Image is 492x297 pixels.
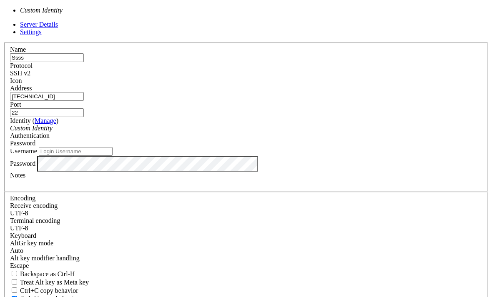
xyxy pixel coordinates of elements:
a: Server Details [20,21,58,28]
span: Auto [10,247,23,254]
input: Ctrl+C copy behavior [12,287,17,293]
label: Controls how the Alt key is handled. Escape: Send an ESC prefix. 8-Bit: Add 128 to the typed char... [10,255,80,262]
span: ( ) [33,117,58,124]
input: Port Number [10,108,84,117]
i: Custom Identity [20,7,63,14]
div: Escape [10,262,482,270]
input: Server Name [10,53,84,62]
div: UTF-8 [10,225,482,232]
span: SSH v2 [10,70,30,77]
i: Custom Identity [10,125,53,132]
label: Address [10,85,32,92]
label: Icon [10,77,22,84]
input: Treat Alt key as Meta key [12,279,17,285]
label: Whether the Alt key acts as a Meta key or as a distinct Alt key. [10,279,89,286]
input: Login Username [39,147,113,156]
label: If true, the backspace should send BS ('\x08', aka ^H). Otherwise the backspace key should send '... [10,270,75,277]
label: Protocol [10,62,33,69]
label: Identity [10,117,58,124]
label: Name [10,46,26,53]
label: Username [10,147,37,155]
input: Host Name or IP [10,92,84,101]
label: Set the expected encoding for data received from the host. If the encodings do not match, visual ... [10,240,53,247]
a: Manage [35,117,56,124]
span: Backspace as Ctrl-H [20,270,75,277]
span: Password [10,140,35,147]
label: Keyboard [10,232,36,239]
a: Settings [20,28,42,35]
span: UTF-8 [10,210,28,217]
label: Authentication [10,132,50,139]
div: SSH v2 [10,70,482,77]
div: Auto [10,247,482,255]
span: Escape [10,262,29,269]
div: Custom Identity [10,125,482,132]
label: Ctrl-C copies if true, send ^C to host if false. Ctrl-Shift-C sends ^C to host if true, copies if... [10,287,78,294]
label: Notes [10,172,25,179]
div: UTF-8 [10,210,482,217]
label: Password [10,160,35,167]
label: Port [10,101,21,108]
label: Set the expected encoding for data received from the host. If the encodings do not match, visual ... [10,202,58,209]
div: Password [10,140,482,147]
span: Treat Alt key as Meta key [20,279,89,286]
input: Backspace as Ctrl-H [12,271,17,276]
span: UTF-8 [10,225,28,232]
span: Ctrl+C copy behavior [20,287,78,294]
label: The default terminal encoding. ISO-2022 enables character map translations (like graphics maps). ... [10,217,60,224]
label: Encoding [10,195,35,202]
